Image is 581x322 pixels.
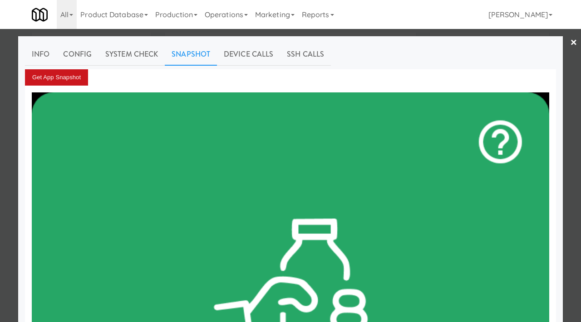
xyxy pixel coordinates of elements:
[32,7,48,23] img: Micromart
[217,43,280,66] a: Device Calls
[280,43,331,66] a: SSH Calls
[570,29,577,57] a: ×
[98,43,165,66] a: System Check
[56,43,98,66] a: Config
[25,69,88,86] button: Get App Snapshot
[165,43,217,66] a: Snapshot
[25,43,56,66] a: Info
